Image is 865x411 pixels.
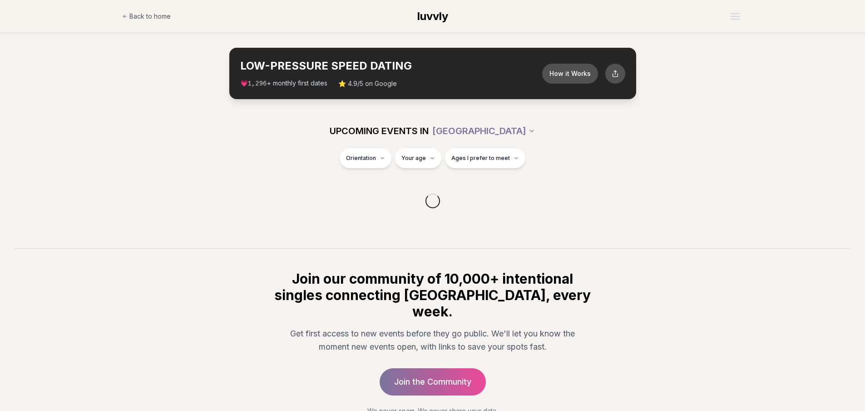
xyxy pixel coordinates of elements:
[401,155,426,162] span: Your age
[273,271,593,320] h2: Join our community of 10,000+ intentional singles connecting [GEOGRAPHIC_DATA], every week.
[340,148,391,168] button: Orientation
[380,368,486,396] a: Join the Community
[395,148,441,168] button: Your age
[280,327,585,354] p: Get first access to new events before they go public. We'll let you know the moment new events op...
[248,80,267,87] span: 1,296
[240,59,542,73] h2: LOW-PRESSURE SPEED DATING
[727,10,743,23] button: Open menu
[330,125,429,137] span: UPCOMING EVENTS IN
[346,155,376,162] span: Orientation
[417,10,448,23] span: luvvly
[542,64,598,84] button: How it Works
[417,9,448,24] a: luvvly
[122,7,171,25] a: Back to home
[432,121,535,141] button: [GEOGRAPHIC_DATA]
[338,79,397,88] span: ⭐ 4.9/5 on Google
[240,79,327,88] span: 💗 + monthly first dates
[445,148,525,168] button: Ages I prefer to meet
[451,155,510,162] span: Ages I prefer to meet
[129,12,171,21] span: Back to home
